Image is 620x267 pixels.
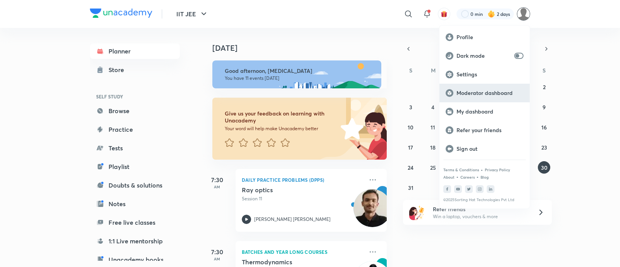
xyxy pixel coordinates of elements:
[480,175,489,179] a: Blog
[439,121,530,140] a: Refer your friends
[456,34,524,41] p: Profile
[456,108,524,115] p: My dashboard
[456,52,511,59] p: Dark mode
[439,28,530,47] a: Profile
[439,84,530,102] a: Moderator dashboard
[456,71,524,78] p: Settings
[476,173,479,180] div: •
[439,102,530,121] a: My dashboard
[443,167,479,172] a: Terms & Conditions
[456,145,524,152] p: Sign out
[443,175,455,179] a: About
[456,173,459,180] div: •
[443,198,526,202] p: © 2025 Sorting Hat Technologies Pvt Ltd
[439,65,530,84] a: Settings
[456,90,524,96] p: Moderator dashboard
[485,167,510,172] a: Privacy Policy
[480,166,483,173] div: •
[460,175,475,179] a: Careers
[456,127,524,134] p: Refer your friends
